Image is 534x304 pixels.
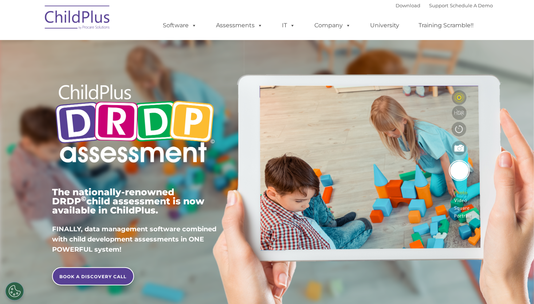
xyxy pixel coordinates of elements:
span: FINALLY, data management software combined with child development assessments in ONE POWERFUL sys... [52,225,216,253]
a: Schedule A Demo [450,3,493,8]
font: | [396,3,493,8]
button: Cookies Settings [5,282,24,300]
a: Support [429,3,448,8]
a: BOOK A DISCOVERY CALL [52,267,134,285]
a: University [363,18,407,33]
a: IT [275,18,302,33]
a: Download [396,3,420,8]
span: The nationally-renowned DRDP child assessment is now available in ChildPlus. [52,187,204,216]
a: Software [156,18,204,33]
img: ChildPlus by Procare Solutions [41,0,114,37]
a: Company [307,18,358,33]
a: Assessments [209,18,270,33]
img: Copyright - DRDP Logo Light [52,75,217,175]
sup: © [81,195,86,203]
a: Training Scramble!! [411,18,481,33]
